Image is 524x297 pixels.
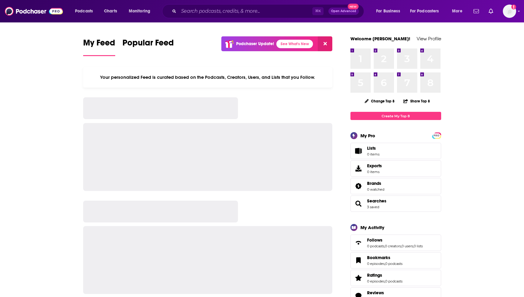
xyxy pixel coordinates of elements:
[353,274,365,282] a: Ratings
[367,163,382,169] span: Exports
[433,133,440,138] a: PRO
[360,133,375,138] div: My Pro
[104,7,117,15] span: Charts
[433,133,440,138] span: PRO
[385,279,385,283] span: ,
[511,5,516,9] svg: Add a profile image
[376,7,400,15] span: For Business
[406,6,448,16] button: open menu
[353,239,365,247] a: Follows
[413,244,414,248] span: ,
[350,160,441,177] a: Exports
[367,262,385,266] a: 0 episodes
[75,7,93,15] span: Podcasts
[236,41,274,46] p: Podchaser Update!
[350,270,441,286] span: Ratings
[401,244,402,248] span: ,
[312,7,324,15] span: ⌘ K
[410,7,439,15] span: For Podcasters
[353,147,365,155] span: Lists
[452,7,462,15] span: More
[353,182,365,190] a: Brands
[367,198,386,204] a: Searches
[402,244,413,248] a: 0 users
[385,279,402,283] a: 0 podcasts
[471,6,481,16] a: Show notifications dropdown
[179,6,312,16] input: Search podcasts, credits, & more...
[361,97,399,105] button: Change Top 8
[367,170,382,174] span: 0 items
[503,5,516,18] button: Show profile menu
[367,181,384,186] a: Brands
[367,255,390,260] span: Bookmarks
[5,5,63,17] img: Podchaser - Follow, Share and Rate Podcasts
[168,4,370,18] div: Search podcasts, credits, & more...
[367,181,381,186] span: Brands
[414,244,423,248] a: 0 lists
[367,255,402,260] a: Bookmarks
[448,6,470,16] button: open menu
[367,290,402,295] a: Reviews
[367,205,379,209] a: 3 saved
[350,112,441,120] a: Create My Top 8
[367,237,423,243] a: Follows
[367,279,385,283] a: 0 episodes
[350,143,441,159] a: Lists
[350,235,441,251] span: Follows
[367,290,384,295] span: Reviews
[367,145,376,151] span: Lists
[350,252,441,269] span: Bookmarks
[348,4,359,9] span: New
[331,10,356,13] span: Open Advanced
[367,272,382,278] span: Ratings
[125,6,158,16] button: open menu
[372,6,408,16] button: open menu
[83,67,333,88] div: Your personalized Feed is curated based on the Podcasts, Creators, Users, and Lists that you Follow.
[503,5,516,18] img: User Profile
[417,36,441,42] a: View Profile
[350,178,441,194] span: Brands
[129,7,150,15] span: Monitoring
[503,5,516,18] span: Logged in as LaurenOlvera101
[122,38,174,56] a: Popular Feed
[367,244,384,248] a: 0 podcasts
[350,195,441,212] span: Searches
[83,38,115,56] a: My Feed
[71,6,101,16] button: open menu
[100,6,121,16] a: Charts
[122,38,174,52] span: Popular Feed
[367,145,379,151] span: Lists
[83,38,115,52] span: My Feed
[276,40,313,48] a: See What's New
[367,152,379,156] span: 0 items
[353,256,365,265] a: Bookmarks
[385,262,402,266] a: 0 podcasts
[385,244,401,248] a: 0 creators
[403,95,430,107] button: Share Top 8
[367,237,382,243] span: Follows
[385,262,385,266] span: ,
[367,272,402,278] a: Ratings
[328,8,359,15] button: Open AdvancedNew
[486,6,496,16] a: Show notifications dropdown
[350,36,410,42] a: Welcome [PERSON_NAME]!
[353,164,365,173] span: Exports
[367,187,384,192] a: 0 watched
[353,199,365,208] a: Searches
[360,225,384,230] div: My Activity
